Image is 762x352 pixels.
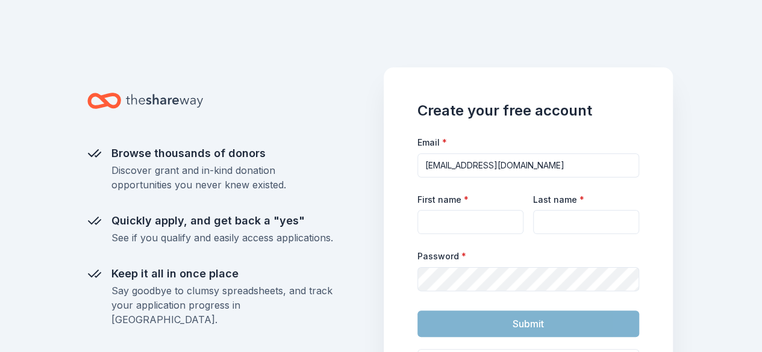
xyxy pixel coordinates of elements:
label: Password [417,250,466,262]
label: Email [417,137,447,149]
label: Last name [533,194,584,206]
div: Quickly apply, and get back a "yes" [111,211,333,230]
div: Keep it all in once place [111,264,333,283]
div: Discover grant and in-kind donation opportunities you never knew existed. [111,163,333,192]
div: See if you qualify and easily access applications. [111,230,333,245]
label: First name [417,194,469,206]
h1: Create your free account [417,101,639,120]
div: Browse thousands of donors [111,144,333,163]
div: Say goodbye to clumsy spreadsheets, and track your application progress in [GEOGRAPHIC_DATA]. [111,283,333,327]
